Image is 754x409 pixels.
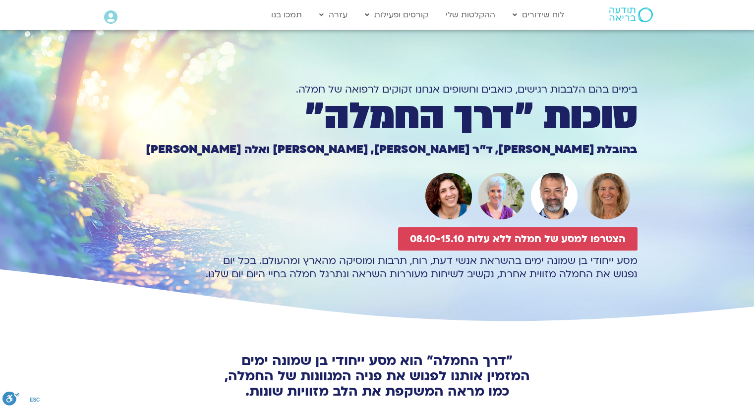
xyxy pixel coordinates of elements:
h1: סוכות ״דרך החמלה״ [117,100,638,133]
p: מסע ייחודי בן שמונה ימים בהשראת אנשי דעת, רוח, תרבות ומוסיקה מהארץ ומהעולם. בכל יום נפגוש את החמל... [117,254,638,281]
a: עזרה [314,5,352,24]
h2: "דרך החמלה" הוא מסע ייחודי בן שמונה ימים המזמין אותנו לפגוש את פניה המגוונות של החמלה, כמו מראה ה... [164,353,590,399]
h1: בימים בהם הלבבות רגישים, כואבים וחשופים אנחנו זקוקים לרפואה של חמלה. [117,83,638,96]
a: לוח שידורים [508,5,569,24]
h1: בהובלת [PERSON_NAME], ד״ר [PERSON_NAME], [PERSON_NAME] ואלה [PERSON_NAME] [117,144,638,155]
img: תודעה בריאה [609,7,653,22]
a: הצטרפו למסע של חמלה ללא עלות 08.10-15.10 [398,227,638,251]
a: קורסים ופעילות [360,5,433,24]
a: תמכו בנו [266,5,307,24]
span: הצטרפו למסע של חמלה ללא עלות 08.10-15.10 [410,233,626,245]
a: ההקלטות שלי [441,5,500,24]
